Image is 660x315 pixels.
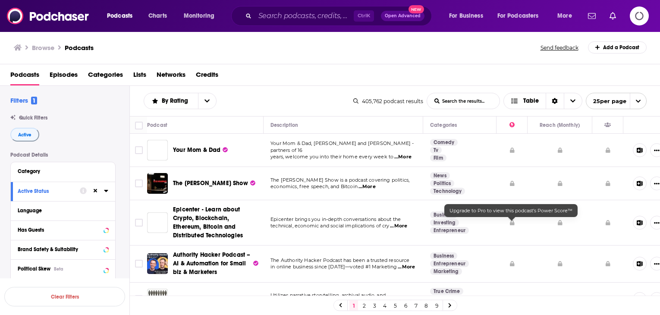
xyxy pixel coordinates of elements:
span: ...More [394,154,412,161]
a: Tv [430,147,442,154]
a: Lists [133,68,146,85]
span: Your Mom & Dad, [PERSON_NAME] and [PERSON_NAME] - partners of 16 [270,140,414,153]
a: Business [430,252,457,259]
div: Search podcasts, credits, & more... [239,6,440,26]
a: Podcasts [65,44,94,52]
span: 25 per page [586,94,626,108]
a: Epicenter - Learn about Crypto, Blockchain, Ethereum, Bitcoin and Distributed Technologies [173,205,258,240]
div: Category [18,168,103,174]
span: Open Advanced [385,14,421,18]
span: By Rating [162,98,191,104]
a: 4 [380,300,389,311]
button: open menu [101,9,144,23]
a: Film [430,154,446,161]
span: The [PERSON_NAME] Show is a podcast covering politics, [270,177,409,183]
div: Beta [54,266,63,272]
span: Logging in [630,6,649,25]
span: Toggle select row [135,260,143,268]
span: The Authority Hacker Podcast has been a trusted resource [270,257,410,263]
a: 2 [360,300,368,311]
button: open menu [198,93,216,109]
h2: Filters [10,96,37,104]
button: Clear Filters [4,287,125,306]
span: Toggle select row [135,295,143,303]
span: Table [523,98,539,104]
span: Political Skew [18,266,50,272]
a: Entrepreneur [430,227,469,234]
span: Utilizes narrative storytelling, archival audio, and [270,292,386,298]
div: Active Status [18,188,74,194]
span: Toggle select row [135,219,143,227]
p: Podcast Details [10,152,116,158]
a: Epicenter - Learn about Crypto, Blockchain, Ethereum, Bitcoin and Distributed Technologies [147,212,168,233]
button: open menu [492,9,551,23]
a: Business [430,211,457,218]
div: 405,762 podcast results [353,98,423,104]
span: More [557,10,572,22]
button: open menu [551,9,583,23]
a: Episodes [50,68,78,85]
a: 5 [391,300,399,311]
img: Podchaser - Follow, Share and Rate Podcasts [7,8,90,24]
div: Language [18,208,103,214]
a: Add a Podcast [588,41,647,54]
div: Upgrade to Pro to view this podcast's Power Score™ [444,204,578,217]
a: Technology [430,188,465,195]
span: For Podcasters [497,10,539,22]
img: Swindled [147,289,168,309]
a: 1 [349,300,358,311]
span: Monitoring [184,10,214,22]
span: Quick Filters [19,115,47,121]
a: Your Mom & Dad [173,146,228,154]
span: economics, free speech, and Bitcoin [270,183,358,189]
img: Authority Hacker Podcast – AI & Automation for Small biz & Marketers [147,253,168,274]
span: Active [18,132,31,137]
div: Sort Direction [546,93,564,109]
a: True Crime [430,288,463,295]
a: Comedy [430,139,458,146]
a: 3 [370,300,379,311]
span: Epicenter - Learn about Crypto, Blockchain, Ethereum, Bitcoin and Distributed Technologies [173,206,243,239]
span: Epicenter brings you in-depth conversations about the [270,216,401,222]
a: Credits [196,68,218,85]
span: in online business since [DATE]—voted #1 Marketing [270,264,397,270]
a: 9 [432,300,441,311]
button: Choose View [503,93,582,109]
span: Toggle select row [135,180,143,187]
span: Swindled [173,295,199,302]
span: Podcasts [107,10,132,22]
img: The Peter McCormack Show [147,173,168,194]
button: open menu [178,9,226,23]
span: The [PERSON_NAME] Show [173,180,248,187]
button: Has Guests [18,224,108,235]
button: open menu [443,9,494,23]
button: Open AdvancedNew [381,11,424,21]
button: Active [10,128,39,142]
span: Your Mom & Dad [173,146,220,154]
span: technical, economic and social implications of cry [270,223,390,229]
span: Ctrl K [354,10,374,22]
span: For Business [449,10,483,22]
span: Charts [148,10,167,22]
div: Power Score [509,120,515,130]
a: Show notifications dropdown [585,9,599,23]
input: Search podcasts, credits, & more... [255,9,354,23]
span: 1 [31,97,37,104]
button: open menu [144,98,198,104]
a: Charts [143,9,172,23]
a: Investing [430,219,459,226]
span: years, welcome you into their home every week to [270,154,393,160]
h2: Choose List sort [144,93,217,109]
div: Reach (Monthly) [540,120,580,130]
button: Category [18,166,108,176]
a: News [430,172,450,179]
button: Active Status [18,186,80,196]
span: Podcasts [10,68,39,85]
